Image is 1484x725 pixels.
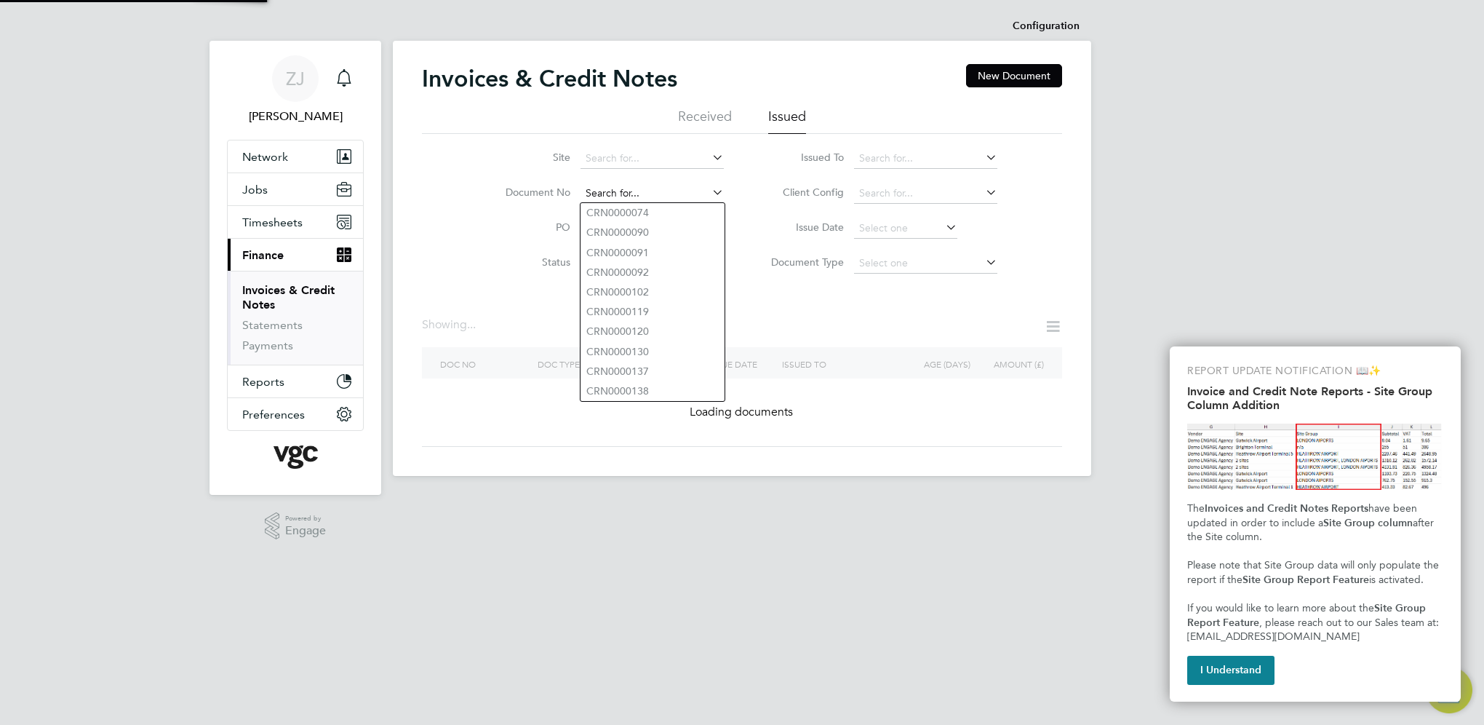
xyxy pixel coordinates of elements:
li: CRN0000090 [581,223,725,242]
button: New Document [966,64,1062,87]
strong: Site Group Report Feature [1242,574,1369,586]
strong: Site Group column [1323,517,1413,529]
span: Reports [242,375,284,389]
input: Select one [854,253,997,274]
span: is activated. [1369,574,1424,586]
li: CRN0000091 [581,243,725,263]
span: Please note that Site Group data will only populate the report if the [1187,559,1442,586]
input: Search for... [854,183,997,204]
h2: Invoices & Credit Notes [422,64,677,93]
span: The [1187,502,1205,515]
label: Document Type [760,255,844,269]
li: CRN0000119 [581,302,725,322]
label: Site [487,151,570,164]
span: Preferences [242,408,305,421]
li: CRN0000102 [581,282,725,302]
span: Network [242,150,288,164]
a: Statements [242,318,303,332]
input: Search for... [581,148,724,169]
p: REPORT UPDATE NOTIFICATION 📖✨ [1187,364,1443,379]
label: PO [487,221,570,234]
h2: Invoice and Credit Note Reports - Site Group Column Addition [1187,384,1443,412]
span: Finance [242,248,284,262]
span: Powered by [285,512,326,525]
img: vgcgroup-logo-retina.png [274,445,318,469]
li: Issued [768,108,806,134]
span: Engage [285,525,326,537]
label: Client Config [760,186,844,199]
img: Site Group Column in Invoices Report [1187,424,1443,490]
a: Payments [242,338,293,352]
div: Showing [422,317,479,333]
span: have been updated in order to include a [1187,502,1420,529]
li: CRN0000138 [581,381,725,401]
span: If you would like to learn more about the [1187,602,1374,614]
span: Zoe James [227,108,364,125]
span: , please reach out to our Sales team at: [EMAIL_ADDRESS][DOMAIN_NAME] [1187,617,1442,643]
label: Status [487,255,570,269]
label: Issued To [760,151,844,164]
strong: Site Group Report Feature [1187,602,1429,629]
div: Invoice and Credit Note Reports - Site Group Column Addition [1170,346,1461,702]
input: Select one [854,218,957,239]
label: Document No [487,186,570,199]
li: CRN0000092 [581,263,725,282]
li: CRN0000130 [581,342,725,362]
input: Search for... [581,183,724,204]
a: Go to account details [227,55,364,125]
li: Configuration [1013,12,1080,41]
li: CRN0000120 [581,322,725,341]
a: Go to home page [227,445,364,469]
span: ... [467,317,476,332]
a: Invoices & Credit Notes [242,283,335,312]
span: ZJ [286,69,305,88]
li: Received [678,108,732,134]
span: Jobs [242,183,268,197]
li: CRN0000074 [581,203,725,223]
button: I Understand [1187,656,1274,685]
span: Timesheets [242,215,303,229]
label: Issue Date [760,221,844,234]
li: CRN0000137 [581,362,725,381]
nav: Main navigation [210,41,381,495]
input: Search for... [854,148,997,169]
strong: Invoices and Credit Notes Reports [1205,502,1368,515]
